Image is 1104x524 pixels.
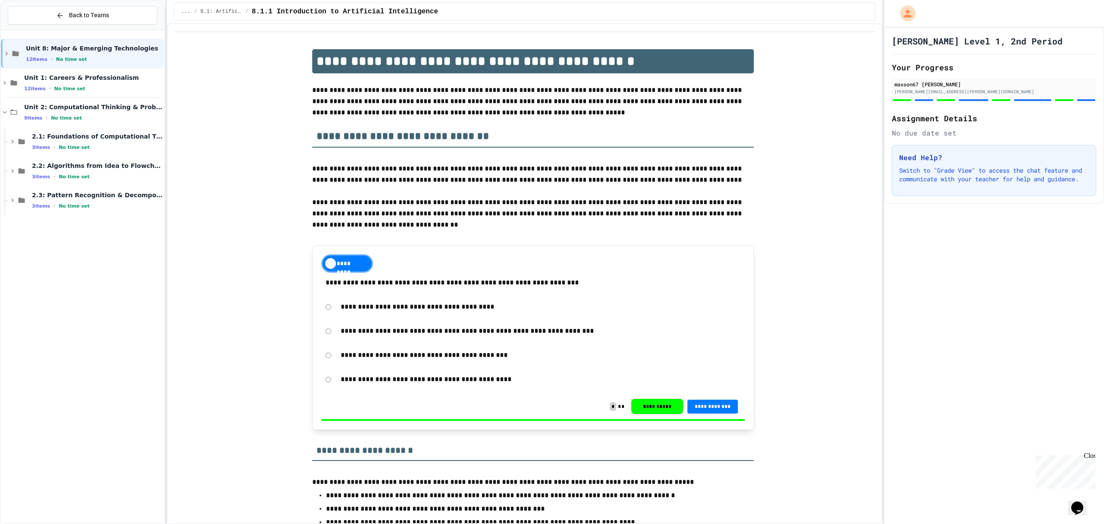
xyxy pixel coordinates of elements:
[32,191,163,199] span: 2.3: Pattern Recognition & Decomposition
[894,80,1094,88] div: maxson67 [PERSON_NAME]
[3,3,60,55] div: Chat with us now!Close
[51,115,82,121] span: No time set
[56,57,87,62] span: No time set
[245,8,248,15] span: /
[891,3,918,23] div: My Account
[892,61,1096,73] h2: Your Progress
[59,203,90,209] span: No time set
[32,174,50,180] span: 3 items
[69,11,109,20] span: Back to Teams
[49,85,51,92] span: •
[181,8,191,15] span: ...
[24,74,163,82] span: Unit 1: Careers & Professionalism
[32,133,163,140] span: 2.1: Foundations of Computational Thinking
[1032,452,1095,489] iframe: chat widget
[51,56,53,63] span: •
[8,6,157,25] button: Back to Teams
[53,202,55,209] span: •
[194,8,197,15] span: /
[32,203,50,209] span: 3 items
[201,8,242,15] span: 8.1: Artificial Intelligence Basics
[54,86,85,92] span: No time set
[892,112,1096,124] h2: Assignment Details
[59,174,90,180] span: No time set
[26,57,47,62] span: 12 items
[892,128,1096,138] div: No due date set
[53,144,55,151] span: •
[32,145,50,150] span: 3 items
[32,162,163,170] span: 2.2: Algorithms from Idea to Flowchart
[24,103,163,111] span: Unit 2: Computational Thinking & Problem-Solving
[1068,489,1095,515] iframe: chat widget
[899,166,1089,183] p: Switch to "Grade View" to access the chat feature and communicate with your teacher for help and ...
[46,114,47,121] span: •
[59,145,90,150] span: No time set
[899,152,1089,163] h3: Need Help?
[894,88,1094,95] div: [PERSON_NAME][EMAIL_ADDRESS][PERSON_NAME][DOMAIN_NAME]
[24,115,42,121] span: 9 items
[252,6,438,17] span: 8.1.1 Introduction to Artificial Intelligence
[26,44,163,52] span: Unit 8: Major & Emerging Technologies
[53,173,55,180] span: •
[24,86,46,92] span: 12 items
[892,35,1063,47] h1: [PERSON_NAME] Level 1, 2nd Period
